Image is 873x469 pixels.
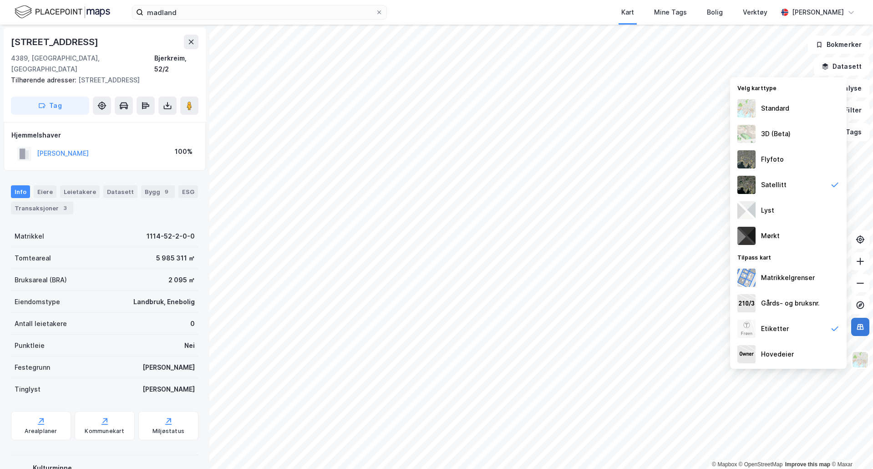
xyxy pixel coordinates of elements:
div: Matrikkelgrenser [761,272,815,283]
button: Filter [826,101,869,119]
div: Tilpass kart [730,249,847,265]
div: 0 [190,318,195,329]
button: Tags [827,123,869,141]
img: Z [737,125,756,143]
img: Z [737,150,756,168]
div: Landbruk, Enebolig [133,296,195,307]
div: Matrikkel [15,231,44,242]
div: [PERSON_NAME] [142,384,195,395]
div: Tinglyst [15,384,41,395]
div: Eiendomstype [15,296,60,307]
div: [STREET_ADDRESS] [11,35,100,49]
div: Punktleie [15,340,45,351]
div: 1114-52-2-0-0 [147,231,195,242]
div: Kontrollprogram for chat [827,425,873,469]
div: 3 [61,204,70,213]
div: Info [11,185,30,198]
a: Improve this map [785,461,830,468]
div: Tomteareal [15,253,51,264]
img: cadastreKeys.547ab17ec502f5a4ef2b.jpeg [737,294,756,312]
div: Bjerkreim, 52/2 [154,53,198,75]
div: 9 [162,187,171,196]
div: 3D (Beta) [761,128,791,139]
span: Tilhørende adresser: [11,76,78,84]
div: 100% [175,146,193,157]
div: Nei [184,340,195,351]
img: majorOwner.b5e170eddb5c04bfeeff.jpeg [737,345,756,363]
div: ESG [178,185,198,198]
iframe: Chat Widget [827,425,873,469]
div: Gårds- og bruksnr. [761,298,820,309]
img: logo.f888ab2527a4732fd821a326f86c7f29.svg [15,4,110,20]
img: cadastreBorders.cfe08de4b5ddd52a10de.jpeg [737,269,756,287]
div: Festegrunn [15,362,50,373]
div: 5 985 311 ㎡ [156,253,195,264]
img: nCdM7BzjoCAAAAAElFTkSuQmCC [737,227,756,245]
div: Verktøy [743,7,767,18]
div: Bolig [707,7,723,18]
a: OpenStreetMap [739,461,783,468]
div: Satellitt [761,179,787,190]
div: Bygg [141,185,175,198]
div: Miljøstatus [152,428,184,435]
div: 4389, [GEOGRAPHIC_DATA], [GEOGRAPHIC_DATA] [11,53,154,75]
div: Datasett [103,185,137,198]
div: Standard [761,103,789,114]
div: [STREET_ADDRESS] [11,75,191,86]
img: Z [737,320,756,338]
img: 9k= [737,176,756,194]
div: Leietakere [60,185,100,198]
img: luj3wr1y2y3+OchiMxRmMxRlscgabnMEmZ7DJGWxyBpucwSZnsMkZbHIGm5zBJmewyRlscgabnMEmZ7DJGWxyBpucwSZnsMkZ... [737,201,756,219]
div: Kommunekart [85,428,124,435]
div: Mørkt [761,230,780,241]
img: Z [852,351,869,368]
input: Søk på adresse, matrikkel, gårdeiere, leietakere eller personer [143,5,376,19]
div: Antall leietakere [15,318,67,329]
div: Kart [621,7,634,18]
div: [PERSON_NAME] [142,362,195,373]
div: Hovedeier [761,349,794,360]
div: Flyfoto [761,154,784,165]
div: [PERSON_NAME] [792,7,844,18]
img: Z [737,99,756,117]
div: Velg karttype [730,79,847,96]
div: Hjemmelshaver [11,130,198,141]
button: Tag [11,97,89,115]
div: Mine Tags [654,7,687,18]
div: Arealplaner [25,428,57,435]
div: Eiere [34,185,56,198]
a: Mapbox [712,461,737,468]
div: Transaksjoner [11,202,73,214]
div: Lyst [761,205,774,216]
button: Bokmerker [808,36,869,54]
div: Bruksareal (BRA) [15,275,67,285]
button: Datasett [814,57,869,76]
div: Etiketter [761,323,789,334]
div: 2 095 ㎡ [168,275,195,285]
